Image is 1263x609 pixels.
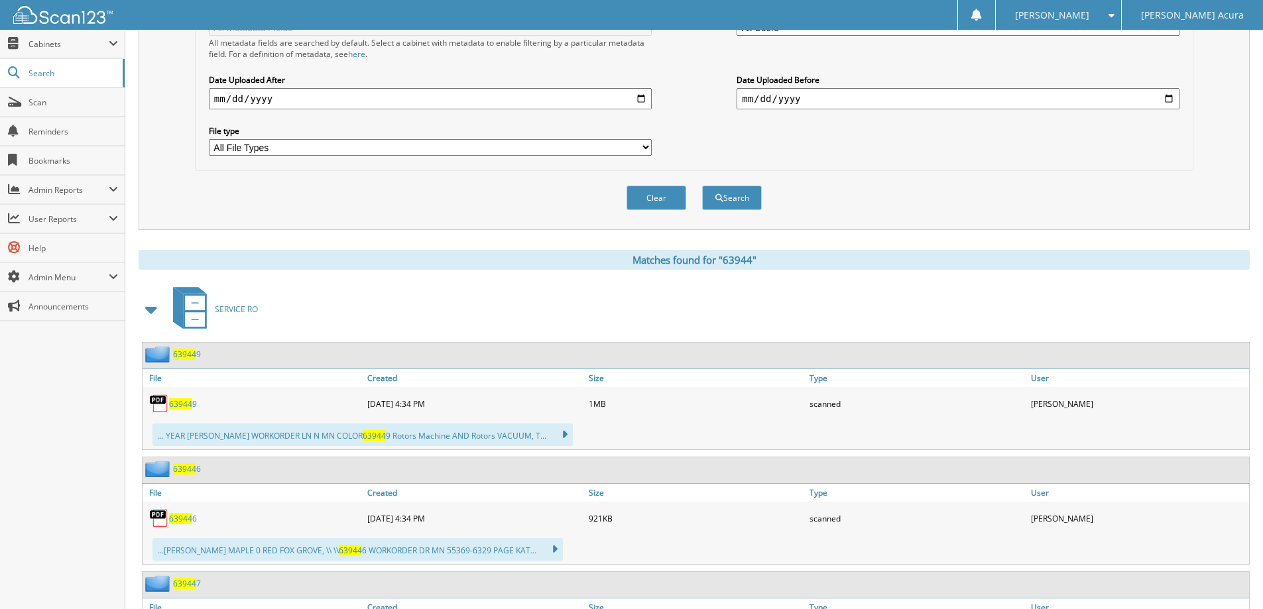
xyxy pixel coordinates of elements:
a: 639449 [169,398,197,410]
span: 63944 [173,578,196,589]
span: Bookmarks [29,155,118,166]
span: User Reports [29,213,109,225]
input: start [209,88,652,109]
img: PDF.png [149,508,169,528]
a: File [143,369,364,387]
label: Date Uploaded Before [737,74,1179,85]
span: 63944 [339,545,362,556]
a: Size [585,484,807,502]
div: [DATE] 4:34 PM [364,390,585,417]
span: Scan [29,97,118,108]
span: 63944 [173,463,196,474]
iframe: Chat Widget [1197,545,1263,609]
a: Created [364,369,585,387]
a: Type [806,369,1028,387]
div: ... YEAR [PERSON_NAME] WORKORDER LN N MN COLOR 9 Rotors Machine AND Rotors VACUUM, T... [152,423,573,446]
span: SERVICE RO [215,304,258,315]
div: ...[PERSON_NAME] MAPLE 0 RED FOX GROVE, \\ \\ 6 WORKORDER DR MN 55369-6329 PAGE KAT... [152,538,563,561]
img: folder2.png [145,461,173,477]
a: File [143,484,364,502]
span: 63944 [363,430,386,441]
img: scan123-logo-white.svg [13,6,113,24]
span: Admin Menu [29,272,109,283]
img: folder2.png [145,346,173,362]
input: end [737,88,1179,109]
span: Admin Reports [29,184,109,195]
div: scanned [806,390,1028,417]
span: Cabinets [29,38,109,50]
img: folder2.png [145,575,173,592]
div: [PERSON_NAME] [1028,505,1249,531]
a: 639446 [173,463,201,474]
span: 63944 [169,513,192,524]
a: 639449 [173,349,201,360]
a: Size [585,369,807,387]
a: here [348,48,365,60]
button: Search [702,186,762,210]
div: [DATE] 4:34 PM [364,505,585,531]
span: Reminders [29,126,118,137]
a: Created [364,484,585,502]
a: SERVICE RO [165,283,258,335]
div: All metadata fields are searched by default. Select a cabinet with metadata to enable filtering b... [209,37,652,60]
div: 1MB [585,390,807,417]
a: 639446 [169,513,197,524]
label: Date Uploaded After [209,74,652,85]
img: PDF.png [149,394,169,414]
span: Announcements [29,301,118,312]
span: [PERSON_NAME] [1015,11,1089,19]
span: [PERSON_NAME] Acura [1141,11,1244,19]
span: Help [29,243,118,254]
div: 921KB [585,505,807,531]
span: 63944 [169,398,192,410]
div: scanned [806,505,1028,531]
div: Matches found for "63944" [139,250,1250,270]
a: User [1028,369,1249,387]
a: User [1028,484,1249,502]
a: 639447 [173,578,201,589]
a: Type [806,484,1028,502]
label: File type [209,125,652,137]
span: 63944 [173,349,196,360]
span: Search [29,68,116,79]
div: [PERSON_NAME] [1028,390,1249,417]
button: Clear [627,186,686,210]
